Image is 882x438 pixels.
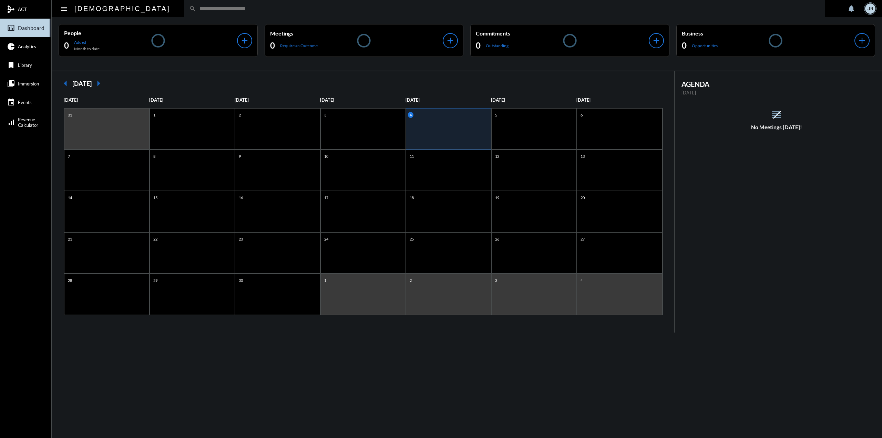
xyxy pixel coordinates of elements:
p: 21 [66,236,74,242]
p: 16 [237,195,245,201]
p: 23 [237,236,245,242]
p: 1 [152,112,157,118]
p: 6 [579,112,584,118]
mat-icon: search [189,5,196,12]
p: 8 [152,153,157,159]
h2: [DEMOGRAPHIC_DATA] [74,3,170,14]
mat-icon: Side nav toggle icon [60,5,68,13]
p: 1 [322,277,328,283]
div: JR [865,3,875,14]
mat-icon: bookmark [7,61,15,69]
p: [DATE] [64,97,149,103]
mat-icon: reorder [771,109,782,120]
p: 29 [152,277,159,283]
p: 4 [408,112,413,118]
p: [DATE] [320,97,406,103]
p: [DATE] [235,97,320,103]
p: 15 [152,195,159,201]
span: Dashboard [18,25,44,31]
p: 20 [579,195,586,201]
p: 3 [493,277,499,283]
span: Library [18,62,32,68]
p: 13 [579,153,586,159]
p: 25 [408,236,416,242]
mat-icon: mediation [7,5,15,13]
p: [DATE] [576,97,662,103]
h2: AGENDA [681,80,872,88]
p: 3 [322,112,328,118]
mat-icon: signal_cellular_alt [7,118,15,126]
mat-icon: notifications [847,4,855,13]
p: 19 [493,195,501,201]
h2: [DATE] [72,80,92,87]
mat-icon: arrow_right [92,77,105,90]
span: Immersion [18,81,39,86]
span: Revenue Calculator [18,117,38,128]
h5: No Meetings [DATE]! [675,124,879,130]
p: 30 [237,277,245,283]
p: [DATE] [406,97,491,103]
mat-icon: insert_chart_outlined [7,24,15,32]
p: [DATE] [491,97,576,103]
span: ACT [18,7,27,12]
button: Toggle sidenav [57,2,71,16]
p: 4 [579,277,584,283]
p: 7 [66,153,72,159]
p: 10 [322,153,330,159]
mat-icon: pie_chart [7,42,15,51]
p: 2 [408,277,413,283]
p: 27 [579,236,586,242]
p: 14 [66,195,74,201]
p: 24 [322,236,330,242]
p: [DATE] [681,90,872,95]
p: 18 [408,195,416,201]
mat-icon: arrow_left [59,77,72,90]
span: Analytics [18,44,36,49]
p: [DATE] [149,97,235,103]
p: 31 [66,112,74,118]
mat-icon: collections_bookmark [7,80,15,88]
p: 22 [152,236,159,242]
p: 11 [408,153,416,159]
p: 5 [493,112,499,118]
p: 26 [493,236,501,242]
p: 17 [322,195,330,201]
p: 12 [493,153,501,159]
p: 9 [237,153,243,159]
span: Events [18,100,32,105]
p: 2 [237,112,243,118]
mat-icon: event [7,98,15,106]
p: 28 [66,277,74,283]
